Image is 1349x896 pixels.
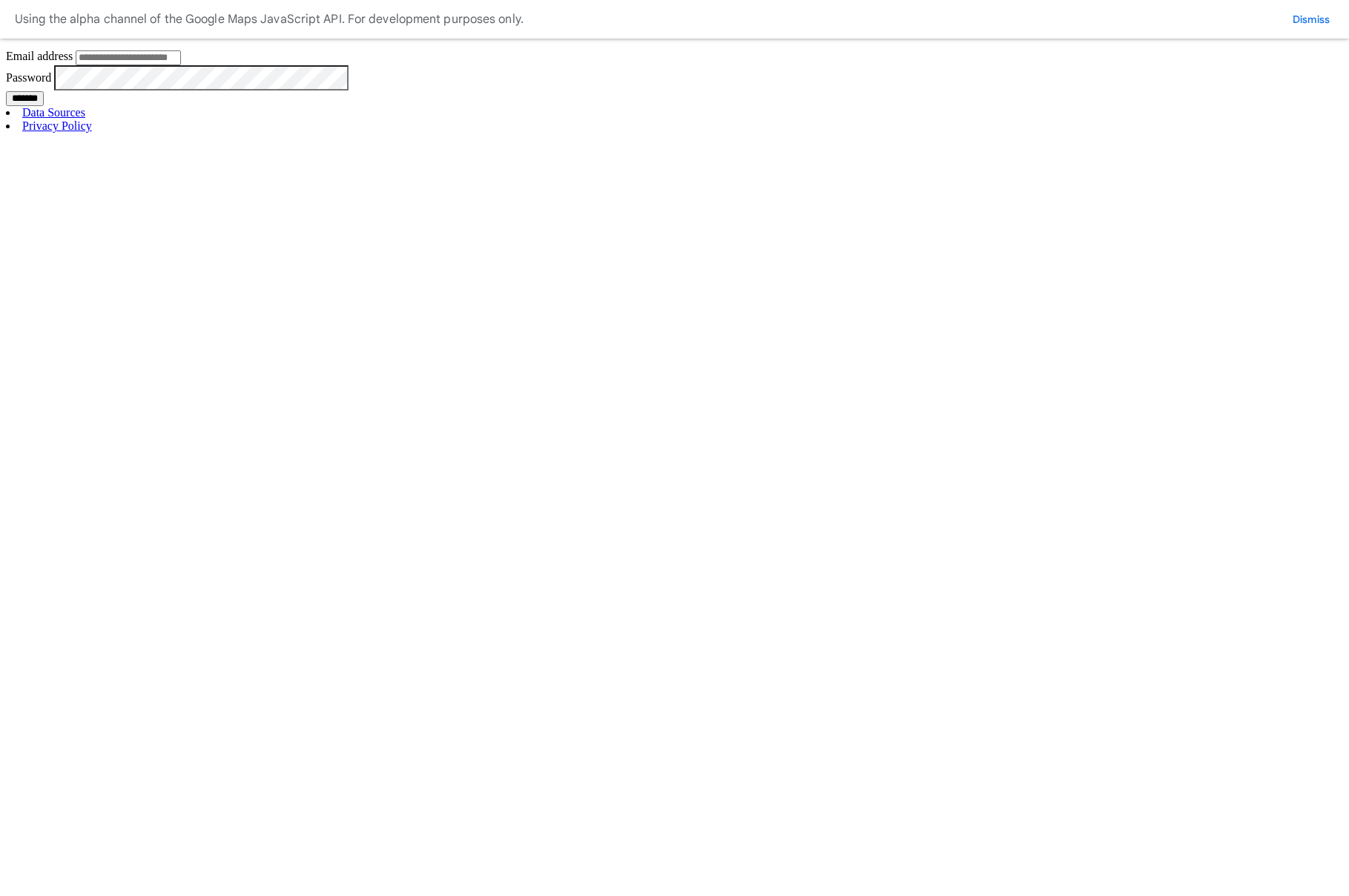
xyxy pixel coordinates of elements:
a: Data Sources [22,106,85,119]
label: Password [6,70,51,83]
a: Privacy Policy [22,119,92,132]
button: Dismiss [1288,12,1334,27]
label: Email address [6,50,73,62]
div: Using the alpha channel of the Google Maps JavaScript API. For development purposes only. [15,9,524,30]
